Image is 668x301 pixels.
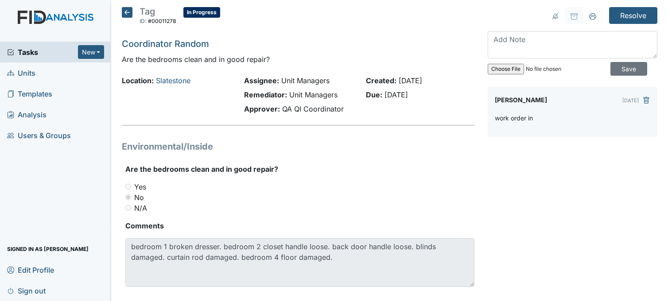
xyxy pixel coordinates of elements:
span: Signed in as [PERSON_NAME] [7,242,89,256]
span: QA QI Coordinator [282,104,344,113]
input: Save [610,62,647,76]
strong: Location: [122,76,154,85]
h1: Environmental/Inside [122,140,474,153]
span: Unit Managers [281,76,330,85]
span: Edit Profile [7,263,54,277]
strong: Due: [366,90,382,99]
span: Templates [7,87,52,100]
span: [DATE] [399,76,422,85]
strong: Assignee: [244,76,279,85]
span: Tag [140,6,155,17]
input: No [125,194,131,200]
strong: Created: [366,76,396,85]
strong: Approver: [244,104,280,113]
span: ID: [140,18,147,24]
span: Units [7,66,35,80]
span: Analysis [7,108,47,121]
p: Are the bedrooms clean and in good repair? [122,54,474,65]
strong: Comments [125,220,474,231]
label: Yes [134,181,146,192]
small: [DATE] [622,97,639,104]
a: Tasks [7,47,78,58]
input: Resolve [609,7,657,24]
label: [PERSON_NAME] [495,94,547,106]
p: work order in [495,113,533,123]
a: Coordinator Random [122,39,209,49]
span: Users & Groups [7,128,71,142]
label: N/A [134,203,147,213]
label: Are the bedrooms clean and in good repair? [125,164,278,174]
label: No [134,192,144,203]
a: Slatestone [156,76,190,85]
span: [DATE] [384,90,408,99]
span: In Progress [183,7,220,18]
input: Yes [125,184,131,189]
textarea: bedroom 1 broken dresser. bedroom 2 closet handle loose. back door handle loose. blinds damaged. ... [125,238,474,287]
strong: Remediator: [244,90,287,99]
input: N/A [125,205,131,211]
span: #00011278 [148,18,176,24]
span: Unit Managers [289,90,338,99]
span: Sign out [7,284,46,297]
button: New [78,45,105,59]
